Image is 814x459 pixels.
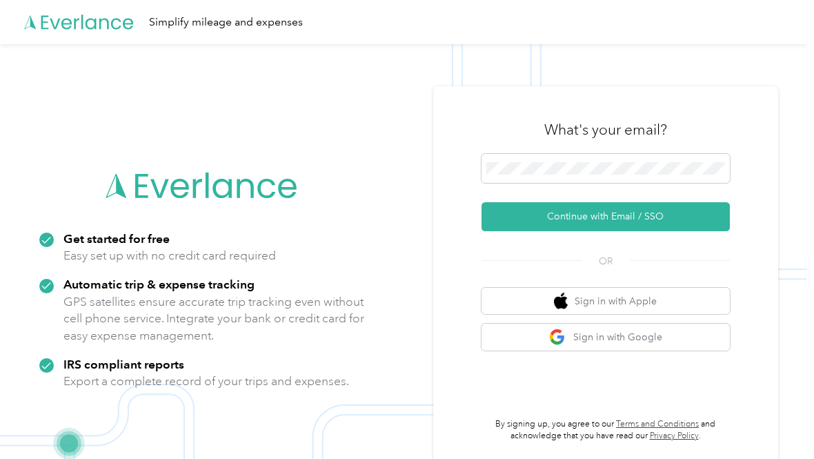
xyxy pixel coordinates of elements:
[63,277,255,291] strong: Automatic trip & expense tracking
[582,254,630,268] span: OR
[544,120,667,139] h3: What's your email?
[63,357,184,371] strong: IRS compliant reports
[63,373,349,390] p: Export a complete record of your trips and expenses.
[63,247,276,264] p: Easy set up with no credit card required
[650,431,699,441] a: Privacy Policy
[63,231,170,246] strong: Get started for free
[482,288,730,315] button: apple logoSign in with Apple
[63,293,365,344] p: GPS satellites ensure accurate trip tracking even without cell phone service. Integrate your bank...
[554,293,568,310] img: apple logo
[482,202,730,231] button: Continue with Email / SSO
[149,14,303,31] div: Simplify mileage and expenses
[482,324,730,351] button: google logoSign in with Google
[482,418,730,442] p: By signing up, you agree to our and acknowledge that you have read our .
[549,329,566,346] img: google logo
[616,419,699,429] a: Terms and Conditions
